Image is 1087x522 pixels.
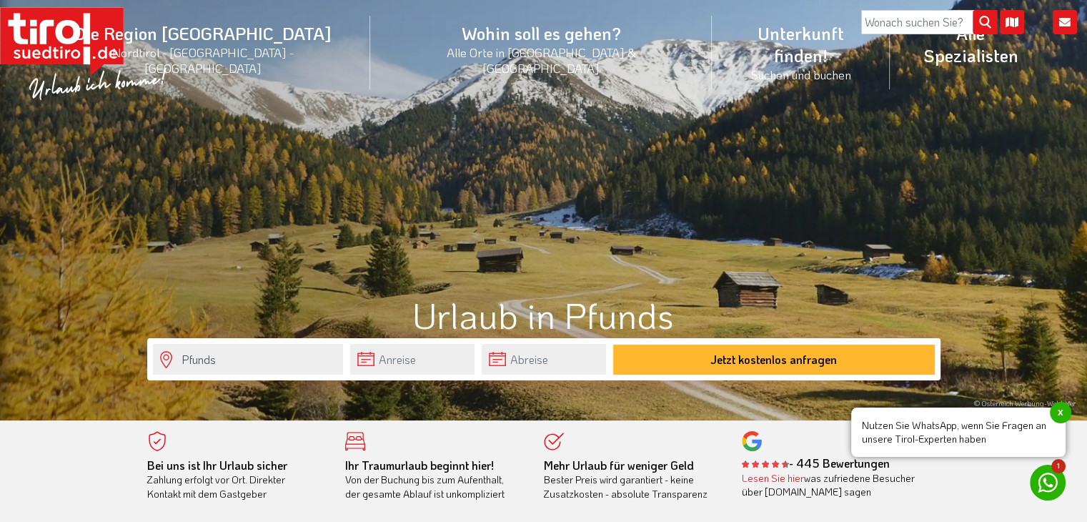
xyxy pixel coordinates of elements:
input: Abreise [482,344,606,375]
div: was zufriedene Besucher über [DOMAIN_NAME] sagen [742,471,919,499]
input: Wonach suchen Sie? [861,10,997,34]
span: Nutzen Sie WhatsApp, wenn Sie Fragen an unsere Tirol-Experten haben [851,408,1066,457]
i: Karte öffnen [1000,10,1024,34]
a: Lesen Sie hier [742,471,804,485]
input: Wo soll's hingehen? [153,344,343,375]
button: Jetzt kostenlos anfragen [613,345,935,375]
input: Anreise [350,344,475,375]
span: x [1050,402,1071,423]
small: Suchen und buchen [729,67,873,82]
span: 1 [1051,459,1066,473]
b: Bei uns ist Ihr Urlaub sicher [147,458,287,473]
a: Alle Spezialisten [890,6,1051,82]
h1: Urlaub in Pfunds [147,295,940,335]
a: Unterkunft finden!Suchen und buchen [712,6,890,98]
b: Ihr Traumurlaub beginnt hier! [345,458,494,473]
small: Alle Orte in [GEOGRAPHIC_DATA] & [GEOGRAPHIC_DATA] [387,44,695,76]
div: Von der Buchung bis zum Aufenthalt, der gesamte Ablauf ist unkompliziert [345,458,522,501]
b: - 445 Bewertungen [742,455,890,471]
i: Kontakt [1053,10,1077,34]
a: 1 Nutzen Sie WhatsApp, wenn Sie Fragen an unsere Tirol-Experten habenx [1030,465,1066,501]
div: Bester Preis wird garantiert - keine Zusatzkosten - absolute Transparenz [544,458,721,501]
img: google [742,431,762,451]
b: Mehr Urlaub für weniger Geld [544,458,694,473]
small: Nordtirol - [GEOGRAPHIC_DATA] - [GEOGRAPHIC_DATA] [53,44,353,76]
div: Zahlung erfolgt vor Ort. Direkter Kontakt mit dem Gastgeber [147,458,324,501]
a: Die Region [GEOGRAPHIC_DATA]Nordtirol - [GEOGRAPHIC_DATA] - [GEOGRAPHIC_DATA] [36,6,370,92]
a: Wohin soll es gehen?Alle Orte in [GEOGRAPHIC_DATA] & [GEOGRAPHIC_DATA] [370,6,713,92]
